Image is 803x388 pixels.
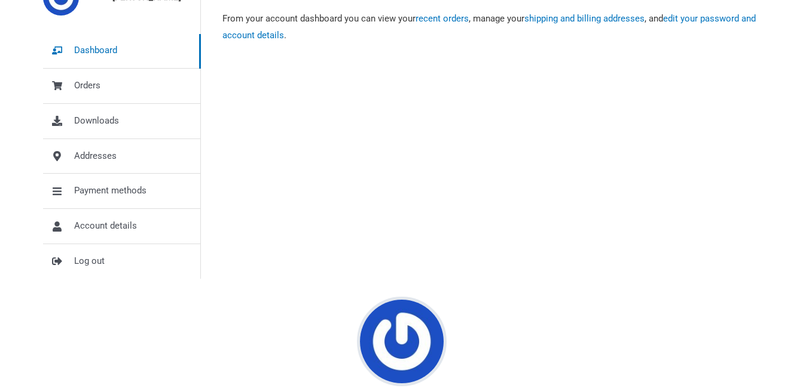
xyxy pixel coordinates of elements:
[43,174,200,208] a: Payment methods
[43,69,200,103] a: Orders
[222,11,761,44] p: From your account dashboard you can view your , manage your , and .
[74,148,117,165] span: Addresses
[524,13,645,24] a: shipping and billing addresses
[416,13,469,24] a: recent orders
[43,104,200,138] a: Downloads
[74,42,117,59] span: Dashboard
[222,13,756,41] a: edit your password and account details
[74,183,146,199] span: Payment methods
[74,218,137,235] span: Account details
[74,253,105,270] span: Log out
[43,33,200,68] a: Dashboard
[43,139,200,174] a: Addresses
[74,113,119,130] span: Downloads
[74,78,100,94] span: Orders
[43,209,200,244] a: Account details
[43,244,200,279] a: Log out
